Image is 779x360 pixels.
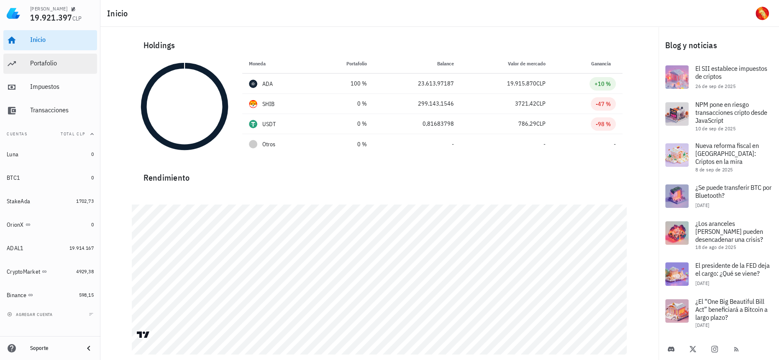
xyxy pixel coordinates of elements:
[695,297,768,321] span: ¿El “One Big Beautiful Bill Act” beneficiará a Bitcoin a largo plazo?
[594,80,611,88] div: +10 %
[5,310,56,319] button: agregar cuenta
[659,256,779,293] a: El presidente de la FED deja el cargo: ¿Qué se viene? [DATE]
[515,100,536,107] span: 3721,42
[695,219,763,243] span: ¿Los aranceles [PERSON_NAME] pueden desencadenar una crisis?
[262,120,276,128] div: USDT
[30,345,77,352] div: Soporte
[262,80,273,88] div: ADA
[30,83,94,91] div: Impuestos
[320,119,367,128] div: 0 %
[695,100,767,124] span: NPM pone en riesgo transacciones cripto desde JavaScript
[7,198,30,205] div: StakeAda
[536,120,546,127] span: CLP
[91,151,94,157] span: 0
[3,191,97,211] a: StakeAda 1702,73
[3,215,97,235] a: OrionX 0
[3,54,97,74] a: Portafolio
[72,15,82,22] span: CLP
[7,151,18,158] div: Luna
[756,7,769,20] div: avatar
[137,32,623,59] div: Holdings
[452,140,454,148] span: -
[461,54,552,74] th: Valor de mercado
[518,120,536,127] span: 786,29
[3,238,97,258] a: ADAL1 19.914.167
[76,198,94,204] span: 1702,73
[3,144,97,164] a: Luna 0
[3,77,97,97] a: Impuestos
[596,100,611,108] div: -47 %
[3,124,97,144] button: CuentasTotal CLP
[30,12,72,23] span: 19.921.397
[107,7,131,20] h1: Inicio
[3,262,97,282] a: CryptoMarket 4929,38
[30,59,94,67] div: Portafolio
[380,79,454,88] div: 23.613,97187
[380,119,454,128] div: 0,81683798
[30,106,94,114] div: Transacciones
[507,80,536,87] span: 19.915.870
[7,268,40,275] div: CryptoMarket
[695,244,736,250] span: 18 de ago de 2025
[695,280,709,286] span: [DATE]
[262,100,275,108] div: SHIB
[695,183,771,199] span: ¿Se puede transferir BTC por Bluetooth?
[536,100,546,107] span: CLP
[695,202,709,208] span: [DATE]
[61,131,85,137] span: Total CLP
[7,7,20,20] img: LedgiFi
[3,168,97,188] a: BTC1 0
[320,79,367,88] div: 100 %
[69,245,94,251] span: 19.914.167
[249,120,257,128] div: USDT-icon
[242,54,314,74] th: Moneda
[9,312,53,317] span: agregar cuenta
[137,164,623,184] div: Rendimiento
[136,331,151,339] a: Charting by TradingView
[659,293,779,334] a: ¿El “One Big Beautiful Bill Act” beneficiará a Bitcoin a largo plazo? [DATE]
[695,83,735,89] span: 26 de sep de 2025
[7,221,24,228] div: OrionX
[591,60,616,67] span: Ganancia
[7,245,23,252] div: ADAL1
[30,5,67,12] div: [PERSON_NAME]
[91,174,94,181] span: 0
[249,100,257,108] div: SHIB-icon
[79,292,94,298] span: 598,15
[659,96,779,137] a: NPM pone en riesgo transacciones cripto desde JavaScript 10 de sep de 2025
[695,64,767,80] span: El SII establece impuestos de criptos
[695,322,709,328] span: [DATE]
[374,54,461,74] th: Balance
[7,174,20,181] div: BTC1
[249,80,257,88] div: ADA-icon
[314,54,374,74] th: Portafolio
[695,141,759,166] span: Nueva reforma fiscal en [GEOGRAPHIC_DATA]: Criptos en la mira
[543,140,546,148] span: -
[596,120,611,128] div: -98 %
[76,268,94,275] span: 4929,38
[7,292,26,299] div: Binance
[695,261,770,277] span: El presidente de la FED deja el cargo: ¿Qué se viene?
[262,140,275,149] span: Otros
[320,99,367,108] div: 0 %
[695,166,733,173] span: 8 de sep de 2025
[3,30,97,50] a: Inicio
[320,140,367,149] div: 0 %
[3,285,97,305] a: Binance 598,15
[659,32,779,59] div: Blog y noticias
[695,125,735,132] span: 10 de sep de 2025
[3,101,97,121] a: Transacciones
[659,215,779,256] a: ¿Los aranceles [PERSON_NAME] pueden desencadenar una crisis? 18 de ago de 2025
[659,59,779,96] a: El SII establece impuestos de criptos 26 de sep de 2025
[659,178,779,215] a: ¿Se puede transferir BTC por Bluetooth? [DATE]
[536,80,546,87] span: CLP
[91,221,94,228] span: 0
[659,137,779,178] a: Nueva reforma fiscal en [GEOGRAPHIC_DATA]: Criptos en la mira 8 de sep de 2025
[614,140,616,148] span: -
[30,36,94,44] div: Inicio
[380,99,454,108] div: 299.143,1546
